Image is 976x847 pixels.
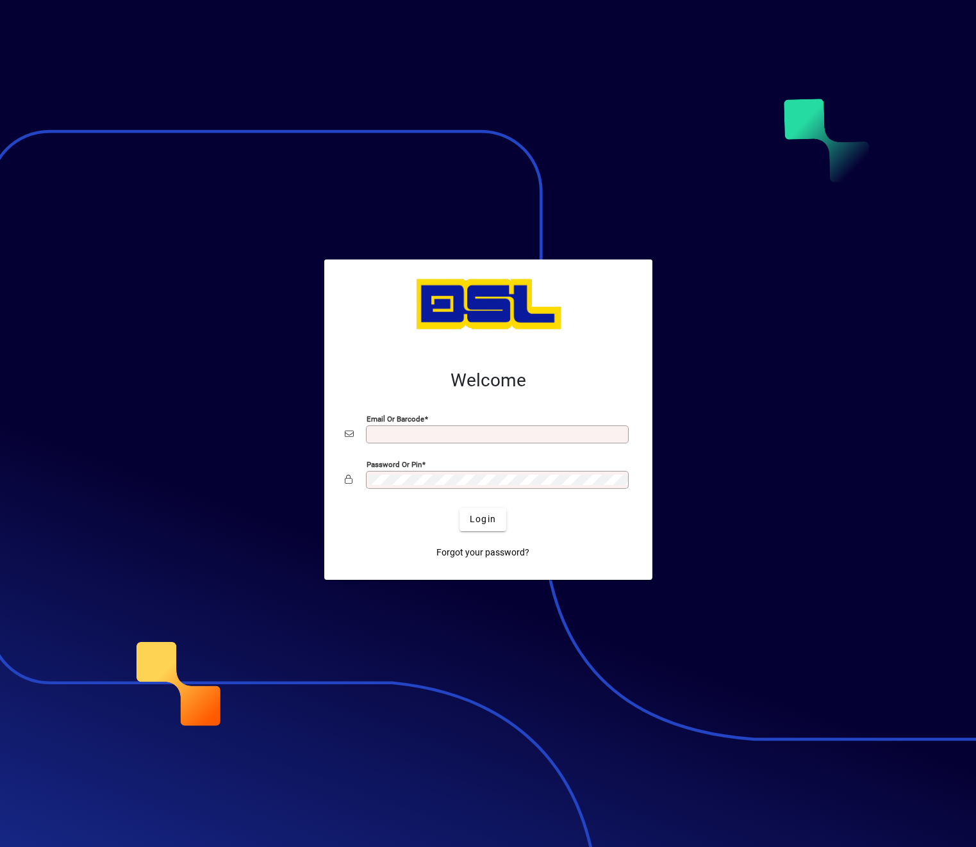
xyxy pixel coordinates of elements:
[345,370,632,391] h2: Welcome
[459,508,506,531] button: Login
[367,459,422,468] mat-label: Password or Pin
[431,541,534,564] a: Forgot your password?
[367,414,424,423] mat-label: Email or Barcode
[436,546,529,559] span: Forgot your password?
[470,513,496,526] span: Login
